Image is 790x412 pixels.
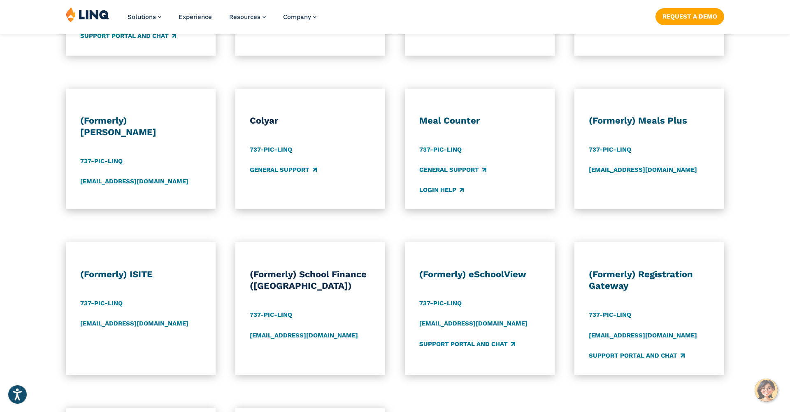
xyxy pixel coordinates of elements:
h3: (Formerly) eSchoolView [419,269,540,280]
a: 737-PIC-LINQ [80,157,123,166]
h3: (Formerly) School Finance ([GEOGRAPHIC_DATA]) [250,269,371,292]
a: Support Portal and Chat [419,339,515,349]
a: Resources [229,13,266,21]
a: Support Portal and Chat [80,32,176,41]
span: Company [283,13,311,21]
nav: Button Navigation [655,7,724,25]
a: Login Help [419,185,464,194]
span: Solutions [128,13,156,21]
a: Solutions [128,13,161,21]
h3: (Formerly) Registration Gateway [589,269,710,292]
a: [EMAIL_ADDRESS][DOMAIN_NAME] [250,331,358,340]
nav: Primary Navigation [128,7,316,34]
a: 737-PIC-LINQ [419,299,462,308]
a: General Support [250,165,317,174]
a: 737-PIC-LINQ [80,299,123,308]
a: General Support [419,165,486,174]
button: Hello, have a question? Let’s chat. [755,379,778,402]
h3: Colyar [250,115,371,126]
a: 737-PIC-LINQ [589,145,631,154]
span: Resources [229,13,260,21]
a: [EMAIL_ADDRESS][DOMAIN_NAME] [80,177,188,186]
a: [EMAIL_ADDRESS][DOMAIN_NAME] [589,331,697,340]
h3: (Formerly) [PERSON_NAME] [80,115,201,138]
h3: (Formerly) Meals Plus [589,115,710,126]
h3: Meal Counter [419,115,540,126]
img: LINQ | K‑12 Software [66,7,109,22]
a: 737-PIC-LINQ [250,311,292,320]
a: Company [283,13,316,21]
h3: (Formerly) ISITE [80,269,201,280]
a: 737-PIC-LINQ [250,145,292,154]
a: 737-PIC-LINQ [419,145,462,154]
a: Request a Demo [655,8,724,25]
a: Experience [179,13,212,21]
a: 737-PIC-LINQ [589,311,631,320]
a: Support Portal and Chat [589,351,685,360]
a: [EMAIL_ADDRESS][DOMAIN_NAME] [80,319,188,328]
a: [EMAIL_ADDRESS][DOMAIN_NAME] [419,319,527,328]
a: [EMAIL_ADDRESS][DOMAIN_NAME] [589,165,697,174]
